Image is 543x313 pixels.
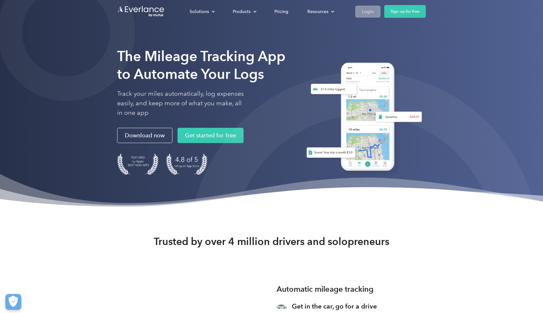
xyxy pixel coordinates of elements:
div: Resources [301,6,339,17]
h3: Get in the car, go for a drive [292,302,426,311]
div: Login [362,8,374,16]
button: Cookies Settings [5,294,21,310]
img: Badge for Featured by Apple Best New Apps [117,153,158,174]
img: 4.9 out of 5 stars on the app store [166,153,207,174]
a: Get started for free [178,128,244,143]
a: Download now [117,128,172,143]
div: Resources [307,8,328,16]
div: Solutions [190,8,209,16]
a: Go to homepage [117,5,165,17]
div: Products [233,8,251,16]
strong: Trusted by over 4 million drivers and solopreneurs [154,235,389,248]
a: Pricing [268,6,295,17]
div: Solutions [183,6,220,17]
img: Everlance, mileage tracker app, expense tracking app [299,58,426,178]
div: Products [226,6,262,17]
div: Pricing [274,8,288,16]
a: Sign up for free [384,5,426,18]
p: Track your miles automatically, log expenses easily, and keep more of what you make, all in one app [117,89,244,118]
a: Login [355,6,380,17]
strong: The Mileage Tracking App to Automate Your Logs [117,48,285,82]
h3: Automatic mileage tracking [277,283,373,295]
